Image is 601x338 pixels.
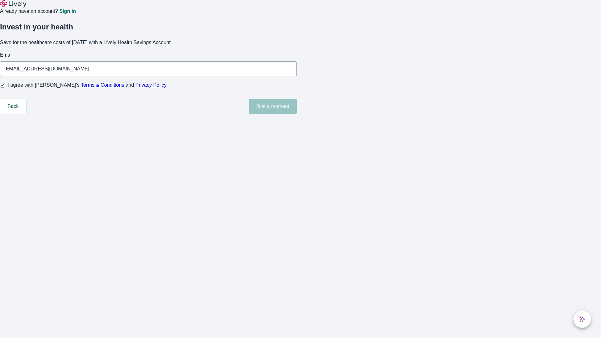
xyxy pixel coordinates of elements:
a: Terms & Conditions [81,82,124,88]
a: Sign in [59,9,76,14]
svg: Lively AI Assistant [579,316,585,322]
a: Privacy Policy [136,82,167,88]
button: chat [573,310,591,328]
span: I agree with [PERSON_NAME]’s and [8,81,167,89]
